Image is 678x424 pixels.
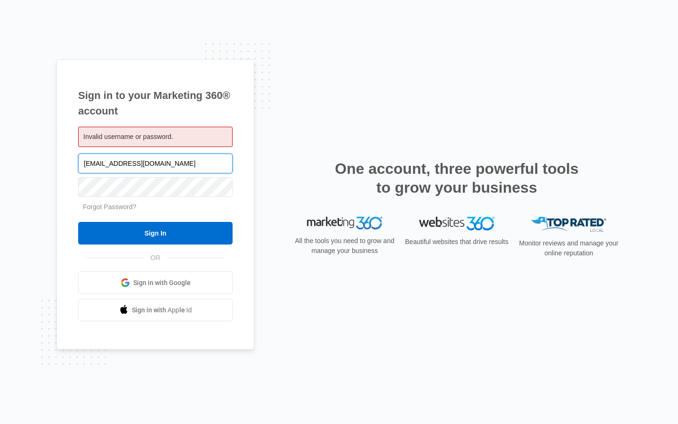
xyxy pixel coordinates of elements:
p: All the tools you need to grow and manage your business [292,236,397,256]
span: OR [144,253,167,263]
img: Top Rated Local [531,217,606,232]
a: Sign in with Google [78,271,233,294]
input: Sign In [78,222,233,245]
h2: One account, three powerful tools to grow your business [332,159,581,197]
p: Beautiful websites that drive results [404,237,509,247]
a: Sign in with Apple Id [78,299,233,321]
img: Marketing 360 [307,217,382,230]
p: Monitor reviews and manage your online reputation [516,238,621,258]
a: Forgot Password? [83,203,137,211]
span: Invalid username or password. [83,133,173,140]
input: Email [78,154,233,173]
h1: Sign in to your Marketing 360® account [78,88,233,119]
span: Sign in with Apple Id [132,305,192,315]
span: Sign in with Google [133,278,191,288]
img: Websites 360 [419,217,494,230]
